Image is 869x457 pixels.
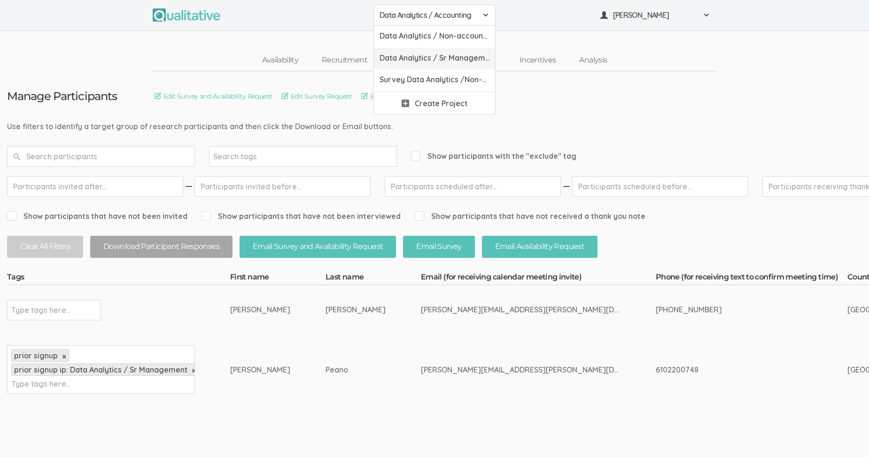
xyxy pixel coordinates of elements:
[380,31,489,41] span: Data Analytics / Non-accounting
[402,100,409,107] img: plus.svg
[822,412,869,457] iframe: Chat Widget
[7,146,195,167] input: Search participants
[7,211,187,222] span: Show participants that have not been invited
[90,236,233,258] button: Download Participant Responses
[656,304,812,315] div: [PHONE_NUMBER]
[361,91,443,101] a: Edit Availability Request
[7,272,230,285] th: Tags
[385,176,561,197] input: Participants scheduled after...
[380,10,477,21] span: Data Analytics / Accounting
[415,211,645,222] span: Show participants that have not received a thank you note
[11,304,70,316] input: Type tags here...
[7,236,83,258] button: Clear All Filters
[213,150,272,163] input: Search tags
[155,91,272,101] a: Edit Survey and Availability Request
[421,272,656,285] th: Email (for receiving calendar meeting invite)
[421,304,621,315] div: [PERSON_NAME][EMAIL_ADDRESS][PERSON_NAME][DOMAIN_NAME]
[421,364,621,375] div: [PERSON_NAME][EMAIL_ADDRESS][PERSON_NAME][DOMAIN_NAME]
[194,176,371,197] input: Participants invited before...
[594,5,716,26] button: [PERSON_NAME]
[250,50,310,70] a: Availability
[656,272,847,285] th: Phone (for receiving text to confirm meeting time)
[240,236,396,258] button: Email Survey and Availability Request
[656,364,812,375] div: 6102200748
[230,272,326,285] th: First name
[613,10,698,21] span: [PERSON_NAME]
[326,304,386,315] div: [PERSON_NAME]
[374,48,495,70] a: Data Analytics / Sr Management
[230,304,290,315] div: [PERSON_NAME]
[374,92,495,114] a: Create Project
[572,176,748,197] input: Participants scheduled before...
[403,236,474,258] button: Email Survey
[62,353,66,361] a: ×
[282,91,352,101] a: Edit Survey Request
[411,151,576,162] span: Show participants with the "exclude" tag
[11,378,70,390] input: Type tags here...
[326,364,386,375] div: Peano
[415,98,467,109] span: Create Project
[7,90,117,102] h3: Manage Participants
[374,26,495,48] a: Data Analytics / Non-accounting
[374,70,495,92] a: Survey Data Analytics /Non-accounting
[567,50,619,70] a: Analysis
[192,367,196,375] a: ×
[310,50,379,70] a: Recruitment
[230,364,290,375] div: [PERSON_NAME]
[202,211,401,222] span: Show participants that have not been interviewed
[7,176,183,197] input: Participants invited after...
[508,50,568,70] a: Incentives
[153,8,220,22] img: Qualitative
[14,365,187,374] span: prior signup ip: Data Analytics / Sr Management
[373,5,496,26] button: Data Analytics / Accounting
[326,272,421,285] th: Last name
[14,351,58,360] span: prior signup
[184,176,194,197] img: dash.svg
[380,53,489,63] span: Data Analytics / Sr Management
[380,74,489,85] span: Survey Data Analytics /Non-accounting
[562,176,571,197] img: dash.svg
[482,236,597,258] button: Email Availability Request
